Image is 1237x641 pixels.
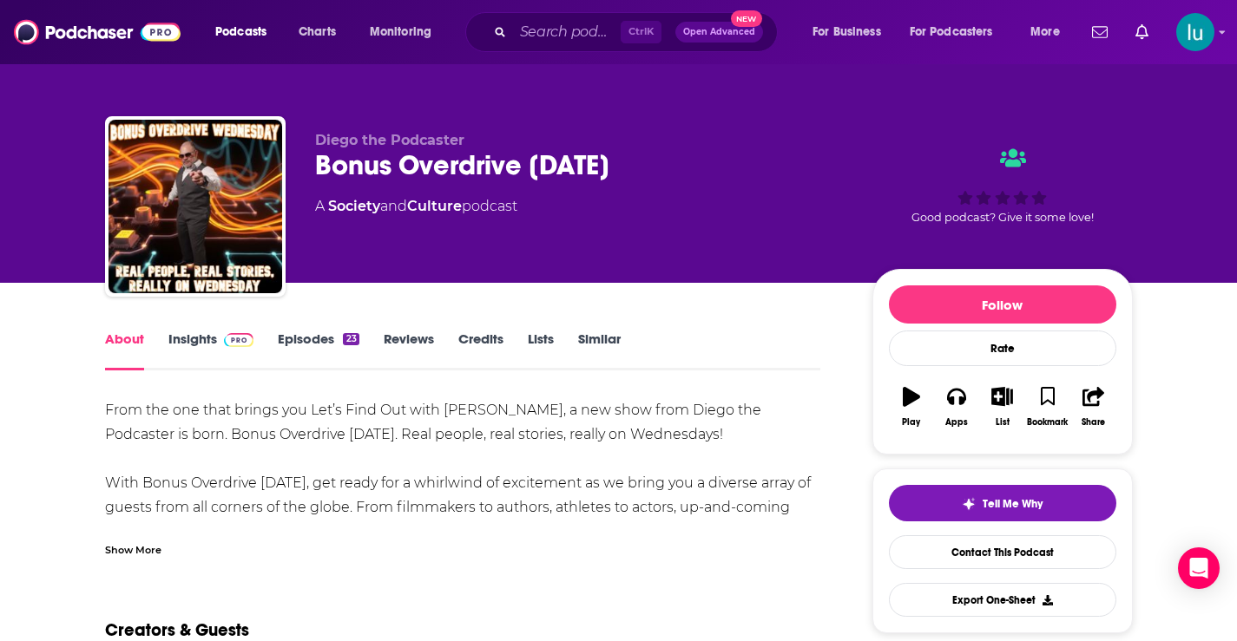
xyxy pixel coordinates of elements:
div: A podcast [315,196,517,217]
button: Show profile menu [1176,13,1214,51]
a: Similar [578,330,621,370]
span: Monitoring [370,20,431,44]
a: Lists [528,330,554,370]
img: tell me why sparkle [962,497,976,511]
div: 23 [343,333,359,345]
span: Ctrl K [621,21,661,43]
a: Show notifications dropdown [1085,17,1115,47]
span: Podcasts [215,20,266,44]
button: Play [889,376,934,438]
span: Good podcast? Give it some love! [911,211,1094,224]
div: Share [1082,417,1105,428]
span: More [1030,20,1060,44]
button: Bookmark [1025,376,1070,438]
span: Open Advanced [683,28,755,36]
a: Charts [287,18,346,46]
button: Apps [934,376,979,438]
button: Open AdvancedNew [675,22,763,43]
a: Society [328,198,380,214]
div: Apps [945,417,968,428]
button: tell me why sparkleTell Me Why [889,485,1116,521]
div: List [996,417,1010,428]
span: Tell Me Why [983,497,1043,511]
a: InsightsPodchaser Pro [168,330,254,370]
a: About [105,330,144,370]
a: Episodes23 [278,330,359,370]
div: Search podcasts, credits, & more... [482,12,794,52]
button: open menu [203,18,289,46]
button: open menu [898,18,1018,46]
button: List [979,376,1024,438]
div: Play [902,417,920,428]
button: open menu [800,18,903,46]
div: From the one that brings you Let’s Find Out with [PERSON_NAME], a new show from Diego the Podcast... [105,398,821,544]
span: Charts [299,20,336,44]
input: Search podcasts, credits, & more... [513,18,621,46]
a: Culture [407,198,462,214]
a: Reviews [384,330,434,370]
img: User Profile [1176,13,1214,51]
span: Diego the Podcaster [315,132,464,148]
span: For Business [813,20,881,44]
span: and [380,198,407,214]
img: Bonus Overdrive Wednesday [109,120,282,293]
button: open menu [1018,18,1082,46]
div: Rate [889,330,1116,366]
button: Export One-Sheet [889,583,1116,617]
span: Logged in as lusodano [1176,13,1214,51]
span: For Podcasters [910,20,993,44]
span: New [731,10,762,27]
button: open menu [358,18,454,46]
button: Share [1070,376,1115,438]
a: Contact This Podcast [889,535,1116,569]
div: Open Intercom Messenger [1178,547,1220,589]
a: Show notifications dropdown [1128,17,1155,47]
a: Credits [458,330,503,370]
div: Good podcast? Give it some love! [872,132,1133,239]
div: Bookmark [1027,417,1068,428]
img: Podchaser - Follow, Share and Rate Podcasts [14,16,181,49]
button: Follow [889,285,1116,324]
img: Podchaser Pro [224,333,254,347]
h2: Creators & Guests [105,619,249,641]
